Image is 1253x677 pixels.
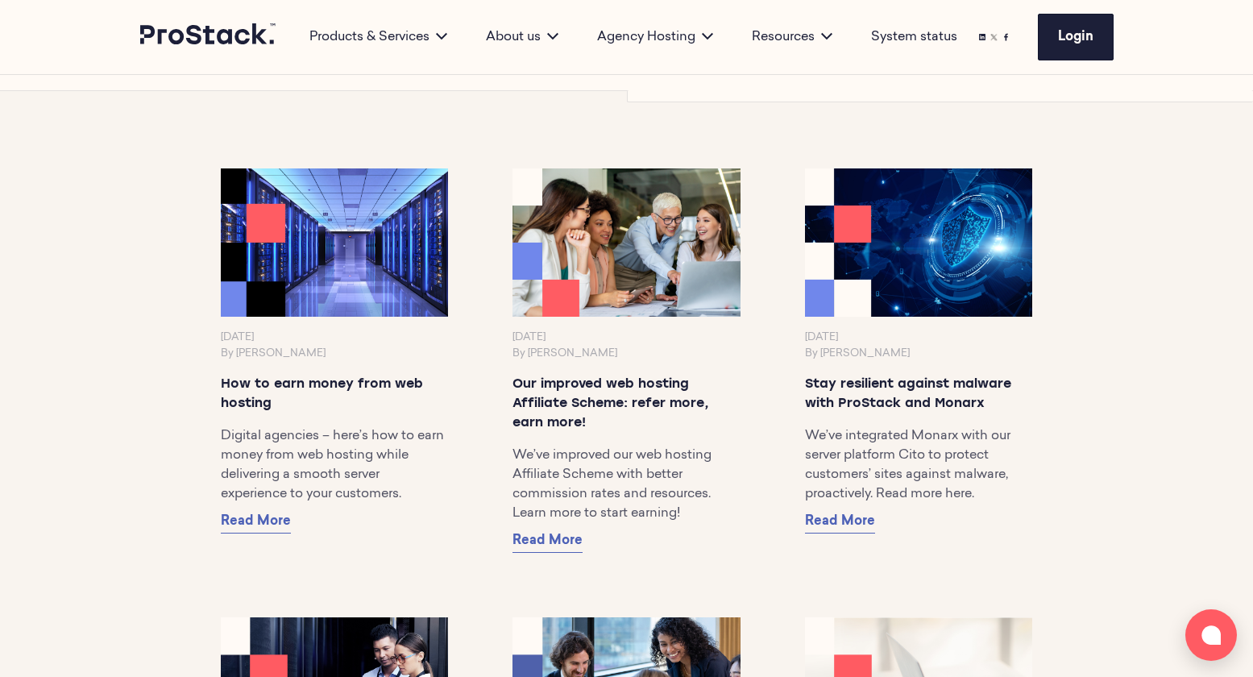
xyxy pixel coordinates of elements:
[805,426,1033,504] p: We’ve integrated Monarx with our server platform Cito to protect customers’ sites against malware...
[221,375,449,413] p: How to earn money from web hosting
[512,375,741,433] p: Our improved web hosting Affiliate Scheme: refer more, earn more!
[221,426,449,504] p: Digital agencies – here’s how to earn money from web hosting while delivering a smooth server exp...
[805,346,1033,362] p: By [PERSON_NAME]
[512,446,741,523] p: We’ve improved our web hosting Affiliate Scheme with better commission rates and resources. Learn...
[871,27,957,47] a: System status
[221,346,449,362] p: By [PERSON_NAME]
[221,330,449,346] p: [DATE]
[214,165,454,321] img: Prostack-BlogImage-Aug25-MaximisingRevenuefromHosting-768x468.png
[221,515,291,528] span: Read More
[1058,31,1093,44] span: Login
[805,375,1033,413] p: Stay resilient against malware with ProStack and Monarx
[1185,609,1237,661] button: Open chat window
[805,510,875,534] a: Read More
[221,510,291,534] a: Read More
[732,27,852,47] div: Resources
[512,346,741,362] p: By [PERSON_NAME]
[805,515,875,528] span: Read More
[578,27,732,47] div: Agency Hosting
[512,534,583,547] span: Read More
[805,168,1033,317] img: 234a9bc7-21e3-4584-8dd5-79b977bbbe91-768x468.png
[140,23,277,51] a: Prostack logo
[512,168,741,317] img: Prostack-BlogImage-Aug25-ASL-768x468.png
[1038,14,1114,60] a: Login
[290,27,467,47] div: Products & Services
[467,27,578,47] div: About us
[805,330,1033,346] p: [DATE]
[512,330,741,346] p: [DATE]
[512,530,583,553] a: Read More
